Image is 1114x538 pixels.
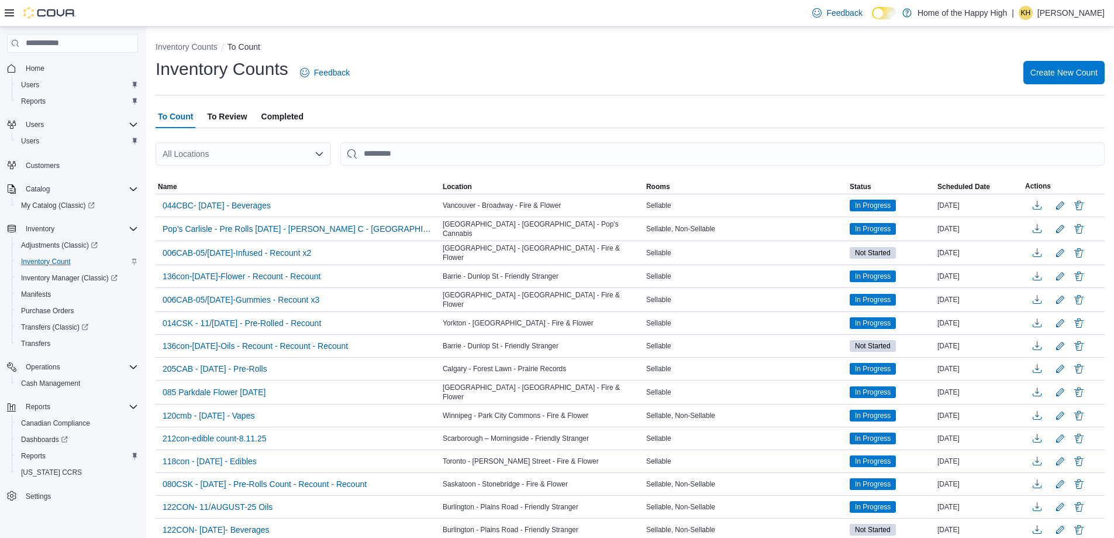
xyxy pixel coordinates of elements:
[644,222,847,236] div: Sellable, Non-Sellable
[1053,407,1067,424] button: Edit count details
[12,133,143,149] button: Users
[644,431,847,446] div: Sellable
[1072,385,1086,399] button: Delete
[644,385,847,399] div: Sellable
[1053,430,1067,447] button: Edit count details
[21,273,118,283] span: Inventory Manager (Classic)
[16,78,138,92] span: Users
[158,182,177,191] span: Name
[855,200,891,211] span: In Progress
[21,118,49,132] button: Users
[644,198,847,213] div: Sellable
[850,386,896,398] span: In Progress
[158,220,438,238] button: Pop's Carlisle - Pre Rolls [DATE] - [PERSON_NAME] C - [GEOGRAPHIC_DATA] - [GEOGRAPHIC_DATA] - Pop...
[16,287,56,301] a: Manifests
[295,61,354,84] a: Feedback
[1072,523,1086,537] button: Delete
[163,433,266,444] span: 212con-edible count-8.11.25
[935,222,1023,236] div: [DATE]
[16,376,85,390] a: Cash Management
[16,449,50,463] a: Reports
[1072,316,1086,330] button: Delete
[855,224,891,234] span: In Progress
[16,198,138,213] span: My Catalog (Classic)
[1030,67,1098,78] span: Create New Count
[850,410,896,422] span: In Progress
[12,93,143,109] button: Reports
[935,269,1023,283] div: [DATE]
[21,97,46,106] span: Reports
[21,360,138,374] span: Operations
[935,339,1023,353] div: [DATE]
[847,180,935,194] button: Status
[163,294,319,306] span: 006CAB-05/[DATE]-Gummies - Recount x3
[16,416,138,430] span: Canadian Compliance
[1072,293,1086,307] button: Delete
[1053,475,1067,493] button: Edit count details
[16,134,138,148] span: Users
[16,337,55,351] a: Transfers
[21,489,138,503] span: Settings
[21,360,65,374] button: Operations
[644,409,847,423] div: Sellable, Non-Sellable
[12,415,143,431] button: Canadian Compliance
[16,198,99,213] a: My Catalog (Classic)
[644,523,847,537] div: Sellable, Non-Sellable
[1053,268,1067,285] button: Edit count details
[646,182,670,191] span: Rooms
[644,180,847,194] button: Rooms
[12,286,143,303] button: Manifests
[16,287,138,301] span: Manifests
[21,222,138,236] span: Inventory
[855,479,891,489] span: In Progress
[1053,383,1067,401] button: Edit count details
[21,80,39,90] span: Users
[12,253,143,270] button: Inventory Count
[21,159,64,173] a: Customers
[156,57,288,81] h1: Inventory Counts
[1072,431,1086,446] button: Delete
[918,6,1007,20] p: Home of the Happy High
[16,320,93,334] a: Transfers (Classic)
[21,136,39,146] span: Users
[156,41,1105,55] nav: An example of EuiBreadcrumbs
[935,500,1023,514] div: [DATE]
[1053,244,1067,262] button: Edit count details
[163,455,257,467] span: 118con - [DATE] - Edibles
[163,363,267,375] span: 205CAB - [DATE] - Pre-Rolls
[850,270,896,282] span: In Progress
[158,268,326,285] button: 136con-[DATE]-Flower - Recount - Recount
[21,323,88,332] span: Transfers (Classic)
[808,1,867,25] a: Feedback
[12,319,143,335] a: Transfers (Classic)
[16,271,122,285] a: Inventory Manager (Classic)
[227,42,260,52] button: To Count
[163,247,311,259] span: 006CAB-05/[DATE]-Infused - Recount x2
[158,475,371,493] button: 080CSK - [DATE] - Pre-Rolls Count - Recount - Recount
[26,184,50,194] span: Catalog
[21,489,56,503] a: Settings
[855,364,891,374] span: In Progress
[850,455,896,467] span: In Progress
[644,339,847,353] div: Sellable
[16,238,138,252] span: Adjustments (Classic)
[443,434,589,443] span: Scarborough – Morningside - Friendly Stranger
[16,433,73,447] a: Dashboards
[163,478,367,490] span: 080CSK - [DATE] - Pre-Rolls Count - Recount - Recount
[935,431,1023,446] div: [DATE]
[158,197,275,214] button: 044CBC- [DATE] - Beverages
[163,501,273,513] span: 122CON- 11/AUGUST-25 Oils
[443,525,578,534] span: Burlington - Plains Road - Friendly Stranger
[26,402,50,412] span: Reports
[855,318,891,328] span: In Progress
[1072,409,1086,423] button: Delete
[12,270,143,286] a: Inventory Manager (Classic)
[2,116,143,133] button: Users
[855,525,891,535] span: Not Started
[2,488,143,505] button: Settings
[443,182,472,191] span: Location
[935,316,1023,330] div: [DATE]
[850,478,896,490] span: In Progress
[443,364,566,373] span: Calgary - Forest Lawn - Prairie Records
[158,360,272,378] button: 205CAB - [DATE] - Pre-Rolls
